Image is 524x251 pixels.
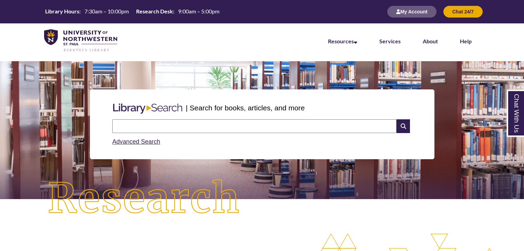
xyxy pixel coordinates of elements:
[110,101,186,117] img: Libary Search
[379,38,401,44] a: Services
[387,6,436,18] button: My Account
[186,102,305,113] p: | Search for books, articles, and more
[397,119,410,133] i: Search
[443,9,483,14] a: Chat 24/7
[133,8,175,15] th: Research Desk:
[26,158,262,240] img: Research
[328,38,357,44] a: Resources
[178,8,219,14] span: 9:00am – 5:00pm
[387,9,436,14] a: My Account
[42,8,222,15] table: Hours Today
[84,8,129,14] span: 7:30am – 10:00pm
[460,38,472,44] a: Help
[423,38,438,44] a: About
[44,29,117,52] img: UNWSP Library Logo
[443,6,483,18] button: Chat 24/7
[42,8,222,16] a: Hours Today
[42,8,82,15] th: Library Hours:
[112,138,160,145] a: Advanced Search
